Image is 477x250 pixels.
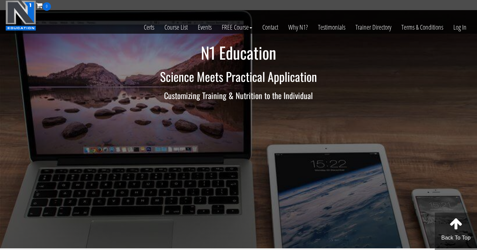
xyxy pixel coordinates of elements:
[396,11,448,44] a: Terms & Conditions
[283,11,313,44] a: Why N1?
[193,11,217,44] a: Events
[5,0,36,31] img: n1-education
[159,11,193,44] a: Course List
[257,11,283,44] a: Contact
[139,11,159,44] a: Certs
[217,11,257,44] a: FREE Course
[350,11,396,44] a: Trainer Directory
[41,91,436,100] h3: Customizing Training & Nutrition to the Individual
[448,11,472,44] a: Log In
[41,44,436,62] h1: N1 Education
[43,2,51,11] span: 0
[313,11,350,44] a: Testimonials
[41,70,436,83] h2: Science Meets Practical Application
[435,234,477,242] p: Back To Top
[36,1,51,10] a: 0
